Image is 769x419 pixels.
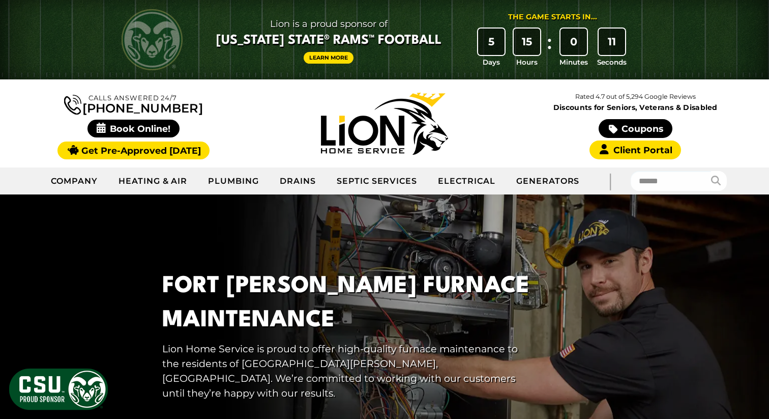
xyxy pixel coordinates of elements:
img: Lion Home Service [321,93,448,155]
span: Hours [516,57,538,67]
a: Plumbing [198,169,270,194]
a: Coupons [599,119,672,138]
a: Learn More [304,52,353,64]
div: 5 [478,29,505,55]
a: [PHONE_NUMBER] [64,93,202,115]
img: CSU Rams logo [122,9,183,70]
a: Get Pre-Approved [DATE] [57,142,210,159]
a: Heating & Air [108,169,198,194]
a: Company [41,169,108,194]
span: Book Online! [87,120,180,137]
div: The Game Starts in... [508,12,597,23]
p: Lion Home Service is proud to offer high-quality furnace maintenance to the residents of [GEOGRAP... [162,342,533,400]
a: Client Portal [589,141,681,159]
div: : [545,29,555,68]
img: CSU Sponsor Badge [8,367,109,411]
span: Lion is a proud sponsor of [216,16,441,32]
div: 15 [514,29,540,55]
p: Rated 4.7 out of 5,294 Google Reviews [510,91,761,102]
span: Discounts for Seniors, Veterans & Disabled [512,104,759,111]
h1: Fort [PERSON_NAME] Furnace Maintenance [162,269,533,338]
div: 11 [599,29,625,55]
a: Electrical [428,169,506,194]
a: Generators [506,169,590,194]
span: Seconds [597,57,627,67]
a: Septic Services [327,169,428,194]
span: Days [483,57,500,67]
div: 0 [560,29,587,55]
span: Minutes [559,57,588,67]
a: Drains [270,169,327,194]
div: | [589,167,630,194]
span: [US_STATE] State® Rams™ Football [216,32,441,49]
